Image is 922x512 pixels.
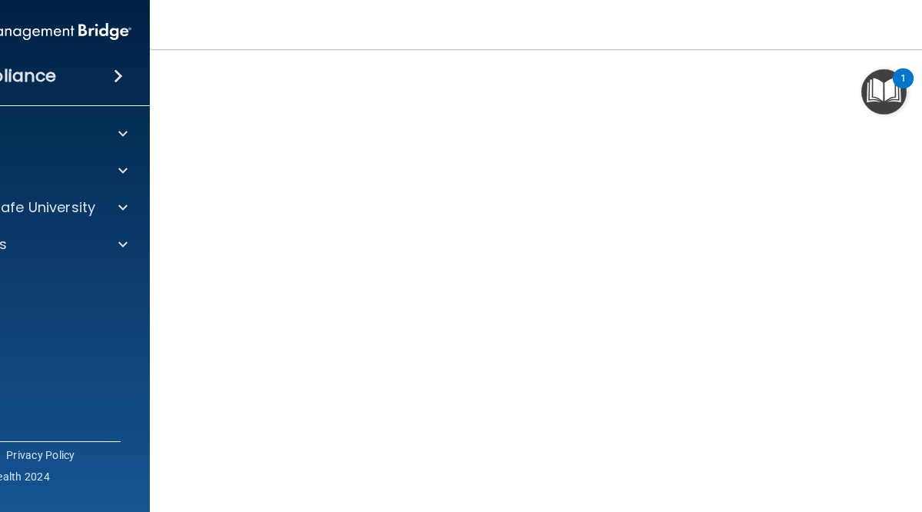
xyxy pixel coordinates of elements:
[6,447,75,463] a: Privacy Policy
[900,78,906,98] div: 1
[861,69,907,115] button: Open Resource Center, 1 new notification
